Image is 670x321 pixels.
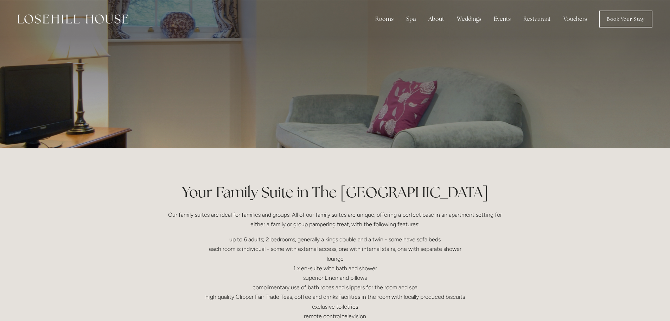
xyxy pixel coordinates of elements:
[423,12,450,26] div: About
[167,210,503,229] p: Our family suites are ideal for families and groups. All of our family suites are unique, offerin...
[370,12,399,26] div: Rooms
[18,14,128,24] img: Losehill House
[599,11,652,27] a: Book Your Stay
[451,12,487,26] div: Weddings
[518,12,556,26] div: Restaurant
[488,12,516,26] div: Events
[558,12,593,26] a: Vouchers
[401,12,421,26] div: Spa
[167,182,503,203] h1: Your Family Suite in The [GEOGRAPHIC_DATA]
